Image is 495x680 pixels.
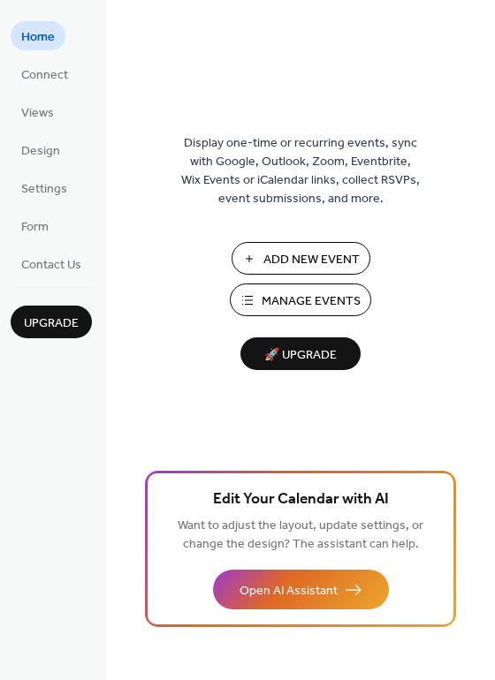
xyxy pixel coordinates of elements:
[21,180,67,199] span: Settings
[240,337,361,370] button: 🚀 Upgrade
[24,314,79,333] span: Upgrade
[263,251,360,269] span: Add New Event
[21,104,54,123] span: Views
[21,256,81,275] span: Contact Us
[11,249,92,278] a: Contact Us
[181,134,420,208] span: Display one-time or recurring events, sync with Google, Outlook, Zoom, Eventbrite, Wix Events or ...
[11,97,65,126] a: Views
[21,142,60,161] span: Design
[232,242,370,275] button: Add New Event
[213,487,389,512] span: Edit Your Calendar with AI
[11,211,59,240] a: Form
[21,28,55,47] span: Home
[11,306,92,338] button: Upgrade
[11,21,65,50] a: Home
[11,173,78,202] a: Settings
[213,570,389,609] button: Open AI Assistant
[262,292,361,311] span: Manage Events
[21,218,49,237] span: Form
[230,283,371,316] button: Manage Events
[240,582,338,601] span: Open AI Assistant
[251,344,350,367] span: 🚀 Upgrade
[21,66,68,85] span: Connect
[11,59,79,88] a: Connect
[11,135,71,164] a: Design
[178,514,423,556] span: Want to adjust the layout, update settings, or change the design? The assistant can help.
